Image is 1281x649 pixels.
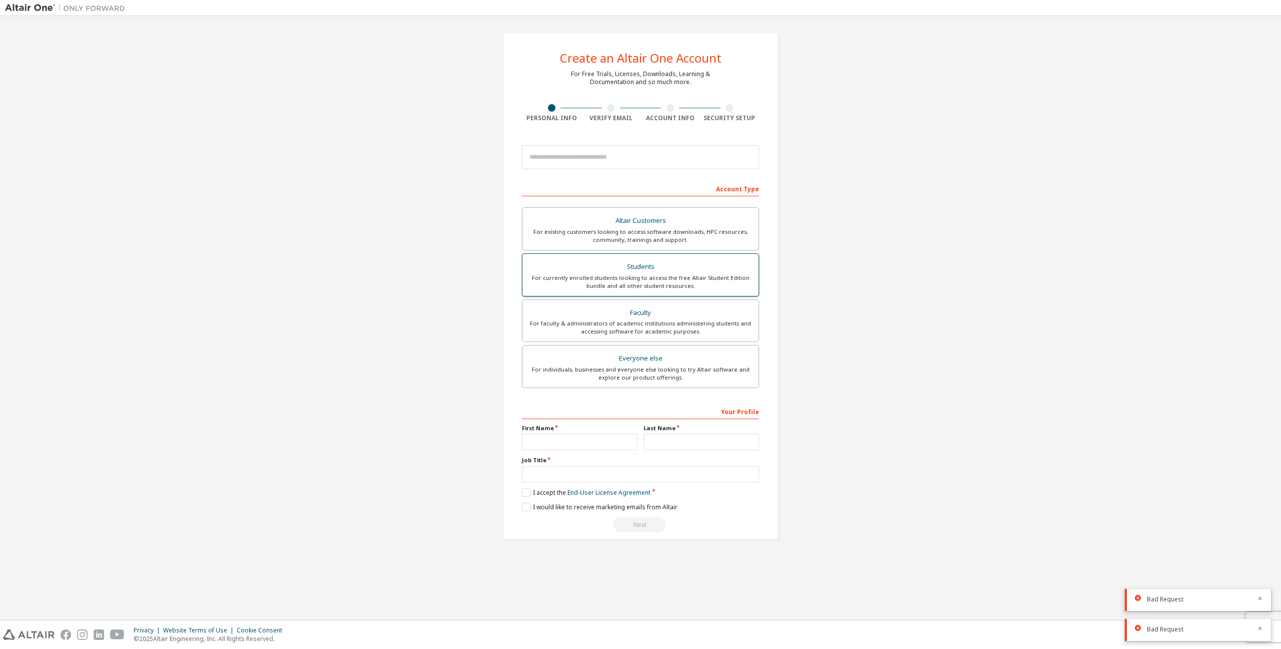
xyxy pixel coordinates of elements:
div: For currently enrolled students looking to access the free Altair Student Edition bundle and all ... [528,274,753,290]
div: Altair Customers [528,214,753,228]
div: Cookie Consent [237,626,288,634]
div: Your Profile [522,403,759,419]
div: Account Info [640,114,700,122]
img: Altair One [5,3,130,13]
label: I would like to receive marketing emails from Altair [522,503,678,511]
div: Website Terms of Use [163,626,237,634]
label: First Name [522,424,637,432]
label: Last Name [644,424,759,432]
div: For existing customers looking to access software downloads, HPC resources, community, trainings ... [528,228,753,244]
div: Privacy [134,626,163,634]
div: Verify Email [581,114,641,122]
label: I accept the [522,488,651,497]
label: Job Title [522,456,759,464]
div: Students [528,260,753,274]
div: Create an Altair One Account [560,52,722,64]
p: © 2025 Altair Engineering, Inc. All Rights Reserved. [134,634,288,643]
img: instagram.svg [77,629,88,640]
img: altair_logo.svg [3,629,55,640]
a: End-User License Agreement [567,488,651,497]
div: Personal Info [522,114,581,122]
div: For individuals, businesses and everyone else looking to try Altair software and explore our prod... [528,366,753,382]
div: For faculty & administrators of academic institutions administering students and accessing softwa... [528,319,753,336]
span: Bad Request [1147,625,1183,633]
img: facebook.svg [61,629,71,640]
div: Read and acccept EULA to continue [522,517,759,532]
span: Bad Request [1147,595,1183,603]
div: Everyone else [528,352,753,366]
div: For Free Trials, Licenses, Downloads, Learning & Documentation and so much more. [571,70,710,86]
img: linkedin.svg [94,629,104,640]
div: Account Type [522,180,759,196]
img: youtube.svg [110,629,125,640]
div: Security Setup [700,114,760,122]
div: Faculty [528,306,753,320]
